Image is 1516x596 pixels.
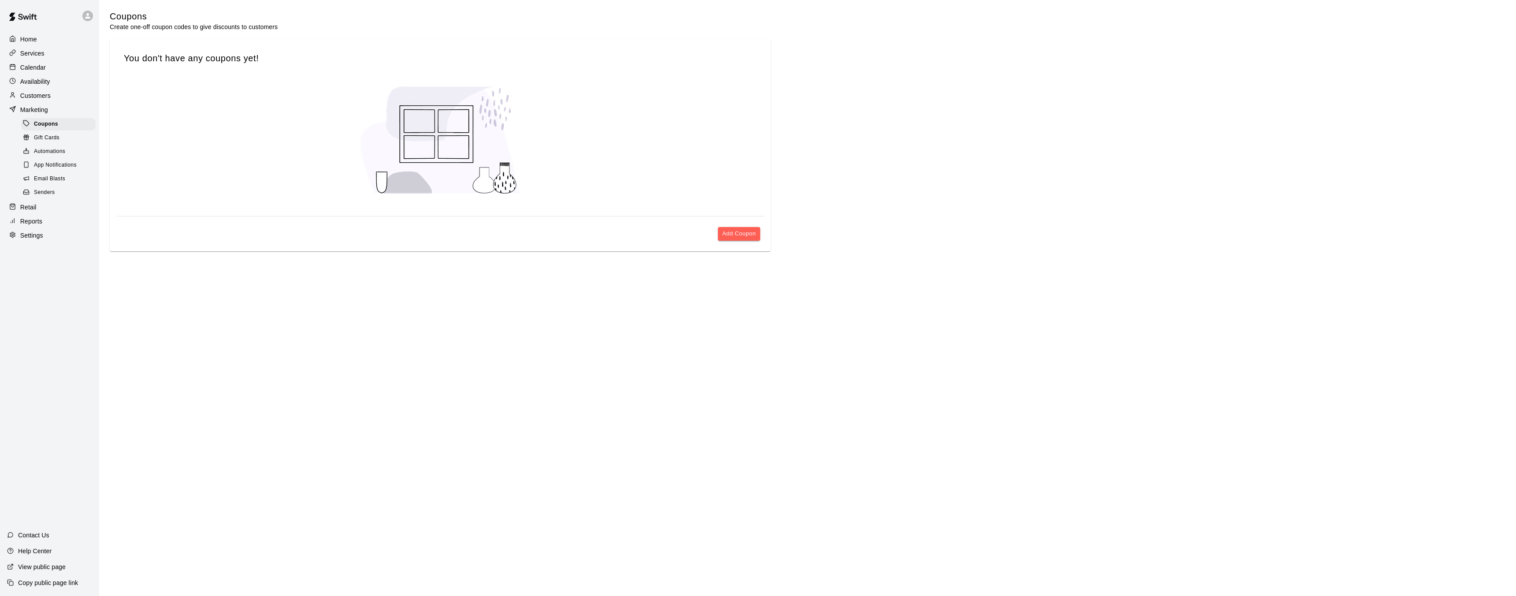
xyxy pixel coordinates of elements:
[7,201,92,214] a: Retail
[7,33,92,46] a: Home
[20,203,37,212] p: Retail
[20,63,46,72] p: Calendar
[21,117,99,131] a: Coupons
[7,229,92,242] a: Settings
[34,175,65,183] span: Email Blasts
[34,120,58,129] span: Coupons
[20,35,37,44] p: Home
[21,118,96,130] div: Coupons
[21,131,99,145] a: Gift Cards
[21,132,96,144] div: Gift Cards
[18,562,66,571] p: View public page
[124,52,757,64] h5: You don't have any coupons yet!
[7,75,92,88] a: Availability
[34,134,59,142] span: Gift Cards
[20,217,42,226] p: Reports
[18,578,78,587] p: Copy public page link
[34,188,55,197] span: Senders
[7,103,92,116] a: Marketing
[20,105,48,114] p: Marketing
[7,215,92,228] a: Reports
[34,161,77,170] span: App Notifications
[20,49,45,58] p: Services
[352,78,528,202] img: No coupons created
[20,231,43,240] p: Settings
[21,172,99,186] a: Email Blasts
[7,61,92,74] a: Calendar
[7,89,92,102] a: Customers
[20,91,51,100] p: Customers
[21,186,99,200] a: Senders
[20,77,50,86] p: Availability
[34,147,65,156] span: Automations
[21,159,99,172] a: App Notifications
[21,159,96,171] div: App Notifications
[18,547,52,555] p: Help Center
[7,47,92,60] a: Services
[21,145,99,159] a: Automations
[21,186,96,199] div: Senders
[110,11,278,22] h5: Coupons
[21,145,96,158] div: Automations
[718,227,760,241] button: Add Coupon
[110,22,278,31] p: Create one-off coupon codes to give discounts to customers
[18,531,49,540] p: Contact Us
[21,173,96,185] div: Email Blasts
